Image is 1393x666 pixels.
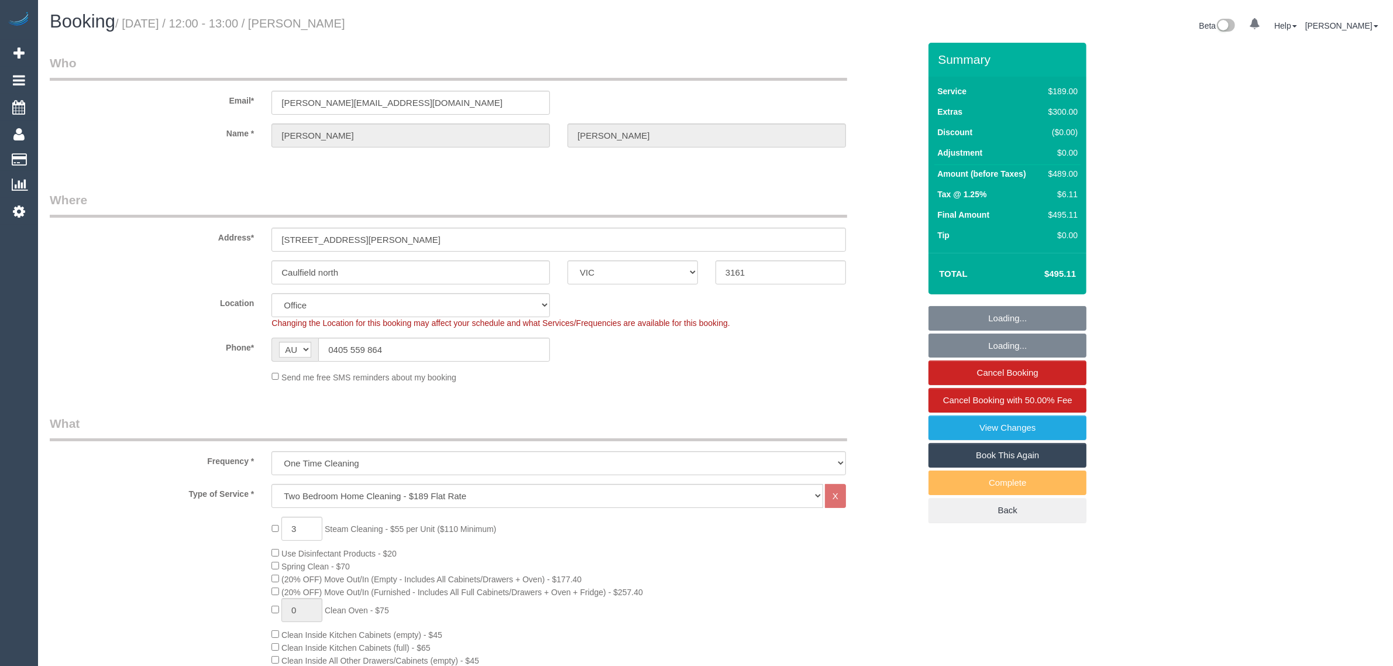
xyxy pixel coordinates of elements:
a: Beta [1199,21,1236,30]
input: Phone* [318,338,550,362]
label: Phone* [41,338,263,353]
a: View Changes [928,416,1086,440]
span: Clean Inside Kitchen Cabinets (full) - $65 [281,643,430,653]
div: $6.11 [1044,188,1078,200]
a: Cancel Booking with 50.00% Fee [928,388,1086,413]
div: $489.00 [1044,168,1078,180]
legend: Where [50,191,847,218]
div: $300.00 [1044,106,1078,118]
span: Booking [50,11,115,32]
span: Steam Cleaning - $55 per Unit ($110 Minimum) [325,524,496,534]
label: Frequency * [41,451,263,467]
span: (20% OFF) Move Out/In (Furnished - Includes All Full Cabinets/Drawers + Oven + Fridge) - $257.40 [281,588,643,597]
h4: $495.11 [1009,269,1076,279]
label: Amount (before Taxes) [937,168,1026,180]
label: Name * [41,123,263,139]
label: Service [937,85,966,97]
input: Suburb* [271,260,550,284]
label: Adjustment [937,147,982,159]
label: Extras [937,106,962,118]
span: Use Disinfectant Products - $20 [281,549,397,558]
div: ($0.00) [1044,126,1078,138]
a: Help [1274,21,1297,30]
label: Tax @ 1.25% [937,188,986,200]
legend: Who [50,54,847,81]
span: Send me free SMS reminders about my booking [281,372,456,382]
span: Cancel Booking with 50.00% Fee [943,395,1072,405]
label: Tip [937,229,950,241]
span: Spring Clean - $70 [281,562,350,571]
small: / [DATE] / 12:00 - 13:00 / [PERSON_NAME] [115,17,345,30]
legend: What [50,415,847,441]
a: [PERSON_NAME] [1305,21,1378,30]
a: Book This Again [928,443,1086,468]
img: New interface [1216,19,1235,34]
a: Back [928,498,1086,523]
span: Clean Inside Kitchen Cabinets (empty) - $45 [281,630,442,640]
input: Email* [271,91,550,115]
div: $0.00 [1044,147,1078,159]
input: Last Name* [567,123,846,147]
span: Changing the Location for this booking may affect your schedule and what Services/Frequencies are... [271,318,730,328]
strong: Total [939,269,968,279]
span: Clean Inside All Other Drawers/Cabinets (empty) - $45 [281,656,479,665]
div: $0.00 [1044,229,1078,241]
label: Email* [41,91,263,107]
label: Location [41,293,263,309]
div: $495.11 [1044,209,1078,221]
label: Address* [41,228,263,243]
input: Post Code* [716,260,846,284]
h3: Summary [938,53,1081,66]
input: First Name* [271,123,550,147]
a: Cancel Booking [928,361,1086,385]
span: (20% OFF) Move Out/In (Empty - Includes All Cabinets/Drawers + Oven) - $177.40 [281,575,582,584]
span: Clean Oven - $75 [325,606,389,615]
label: Final Amount [937,209,989,221]
div: $189.00 [1044,85,1078,97]
label: Type of Service * [41,484,263,500]
img: Automaid Logo [7,12,30,28]
label: Discount [937,126,972,138]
